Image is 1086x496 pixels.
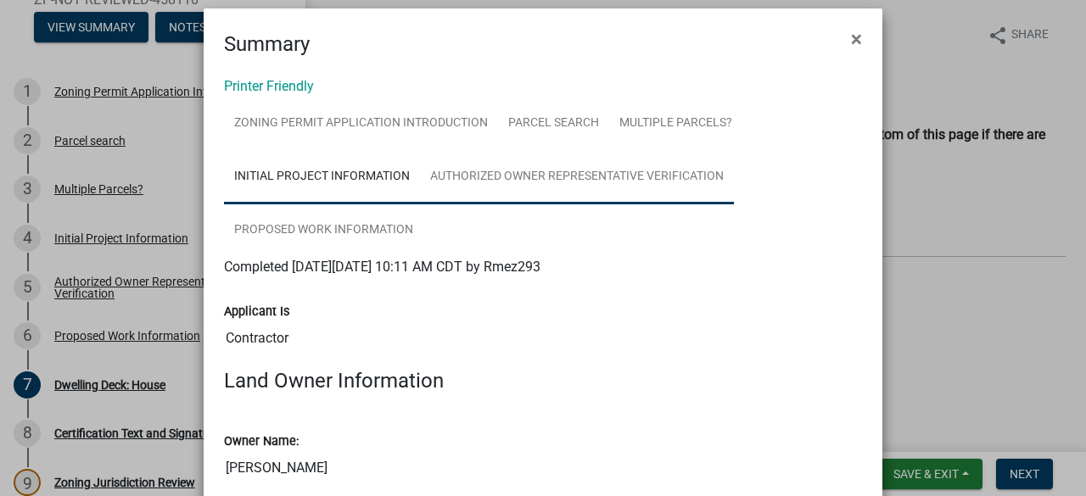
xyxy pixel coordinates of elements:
[837,15,876,63] button: Close
[224,306,289,318] label: Applicant Is
[224,203,423,258] a: Proposed Work Information
[420,150,734,204] a: Authorized Owner Representative Verification
[224,436,299,448] label: Owner Name:
[224,259,540,275] span: Completed [DATE][DATE] 10:11 AM CDT by Rmez293
[609,97,742,151] a: Multiple Parcels?
[224,78,314,94] a: Printer Friendly
[498,97,609,151] a: Parcel search
[224,150,420,204] a: Initial Project Information
[224,97,498,151] a: Zoning Permit Application Introduction
[224,369,862,393] h4: Land Owner Information
[851,27,862,51] span: ×
[224,29,310,59] h4: Summary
